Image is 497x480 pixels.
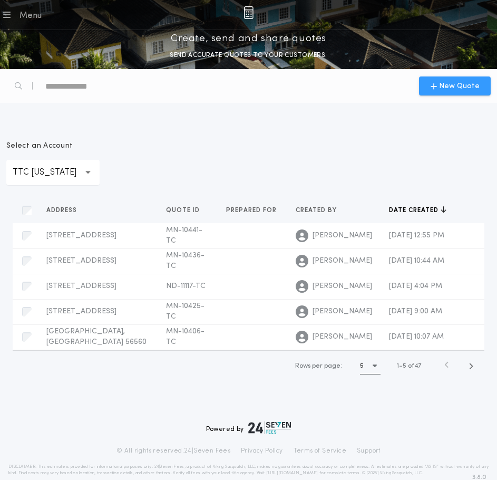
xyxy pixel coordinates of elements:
a: [URL][DOMAIN_NAME] [266,471,318,475]
span: Rows per page: [295,363,342,369]
span: [STREET_ADDRESS] [46,308,116,315]
span: [GEOGRAPHIC_DATA], [GEOGRAPHIC_DATA] 56560 [46,328,147,346]
img: logo [248,421,291,434]
p: Create, send and share quotes [171,30,326,47]
img: img [243,6,254,19]
span: ND-11117-TC [166,282,206,290]
span: MN-10425-TC [166,302,204,321]
span: [PERSON_NAME] [313,256,372,266]
span: [DATE] 10:07 AM [389,333,444,341]
span: [STREET_ADDRESS] [46,232,116,239]
span: MN-10406-TC [166,328,204,346]
button: TTC [US_STATE] [6,160,100,185]
button: 5 [360,358,381,375]
p: DISCLAIMER: This estimate is provided for informational purposes only. 24|Seven Fees, a product o... [8,464,489,476]
span: [STREET_ADDRESS] [46,282,116,290]
span: [DATE] 4:04 PM [389,282,442,290]
span: [DATE] 10:44 AM [389,257,444,265]
span: [PERSON_NAME] [313,231,372,241]
button: Quote ID [166,205,208,216]
span: Quote ID [166,206,202,215]
span: MN-10436-TC [166,252,204,270]
p: Select an Account [6,141,100,151]
p: SEND ACCURATE QUOTES TO YOUR CUSTOMERS. [170,50,327,61]
span: 1 [397,363,399,369]
span: [PERSON_NAME] [313,281,372,292]
a: Terms of Service [294,447,346,455]
p: TTC [US_STATE] [13,166,93,179]
h1: 5 [360,361,364,371]
button: Created by [296,205,345,216]
button: Date created [389,205,446,216]
span: Prepared for [226,206,279,215]
span: Created by [296,206,339,215]
span: Address [46,206,79,215]
span: of 47 [408,361,421,371]
button: New Quote [419,76,491,95]
span: New Quote [439,81,480,92]
span: [DATE] 12:55 PM [389,232,444,239]
div: Powered by [206,421,291,434]
button: Address [46,205,85,216]
div: Menu [19,9,42,22]
span: [PERSON_NAME] [313,332,372,342]
span: [PERSON_NAME] [313,306,372,317]
span: MN-10441-TC [166,226,202,245]
p: © All rights reserved. 24|Seven Fees [116,447,230,455]
a: Privacy Policy [241,447,283,455]
span: Date created [389,206,441,215]
span: 5 [403,363,406,369]
a: Support [357,447,381,455]
span: [DATE] 9:00 AM [389,308,442,315]
span: [STREET_ADDRESS] [46,257,116,265]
